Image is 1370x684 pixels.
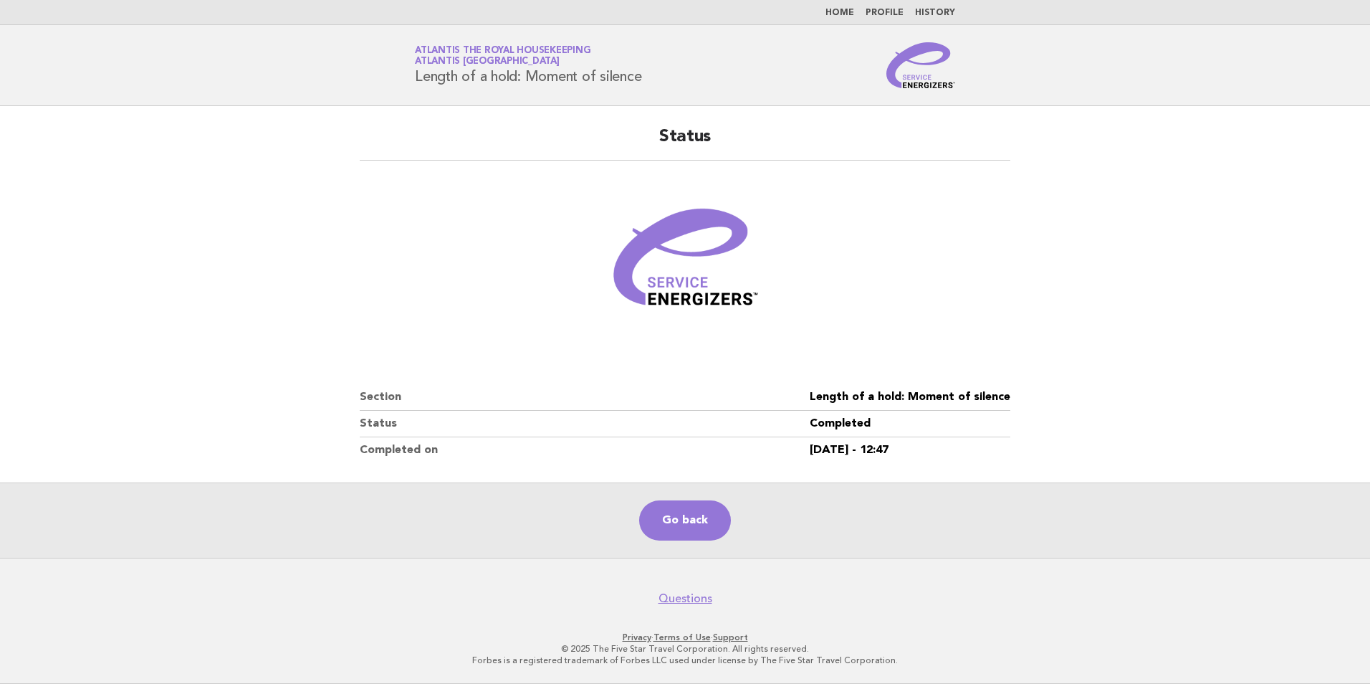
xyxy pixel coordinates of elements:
img: Verified [599,178,771,350]
h1: Length of a hold: Moment of silence [415,47,641,84]
dd: Length of a hold: Moment of silence [810,384,1010,411]
a: Atlantis the Royal HousekeepingAtlantis [GEOGRAPHIC_DATA] [415,46,590,66]
p: Forbes is a registered trademark of Forbes LLC used under license by The Five Star Travel Corpora... [246,655,1124,666]
p: · · [246,632,1124,643]
dt: Section [360,384,810,411]
a: Go back [639,500,731,541]
a: Questions [658,592,712,606]
dd: Completed [810,411,1010,437]
a: Profile [866,9,904,17]
a: History [915,9,955,17]
a: Home [825,9,854,17]
p: © 2025 The Five Star Travel Corporation. All rights reserved. [246,643,1124,655]
span: Atlantis [GEOGRAPHIC_DATA] [415,57,560,67]
dd: [DATE] - 12:47 [810,437,1010,463]
a: Support [713,632,748,642]
h2: Status [360,125,1010,161]
a: Privacy [623,632,651,642]
dt: Status [360,411,810,437]
img: Service Energizers [886,42,955,88]
dt: Completed on [360,437,810,463]
a: Terms of Use [653,632,711,642]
